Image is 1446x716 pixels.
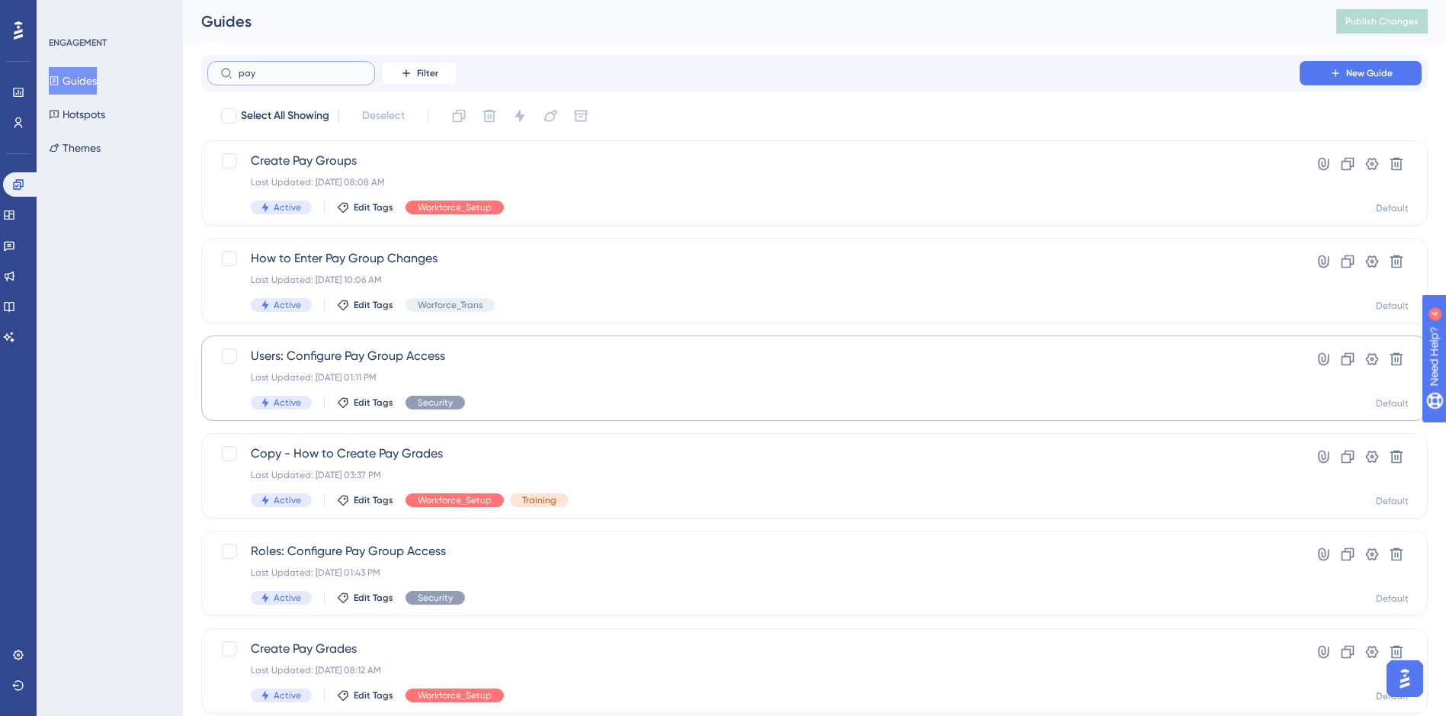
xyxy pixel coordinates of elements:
span: Edit Tags [354,397,393,409]
div: ENGAGEMENT [49,37,107,49]
button: New Guide [1300,61,1422,85]
button: Guides [49,67,97,95]
span: Security [418,592,453,604]
span: Copy - How to Create Pay Grades [251,445,1256,463]
span: Users: Configure Pay Group Access [251,347,1256,365]
button: Edit Tags [337,397,393,409]
button: Hotspots [49,101,105,128]
span: Filter [417,67,438,79]
div: Last Updated: [DATE] 08:08 AM [251,176,1256,188]
span: Active [274,689,301,702]
div: Default [1376,300,1409,312]
span: How to Enter Pay Group Changes [251,249,1256,268]
span: Create Pay Groups [251,152,1256,170]
div: Last Updated: [DATE] 03:37 PM [251,469,1256,481]
button: Publish Changes [1336,9,1428,34]
div: Default [1376,592,1409,605]
div: Last Updated: [DATE] 10:06 AM [251,274,1256,286]
div: Last Updated: [DATE] 01:11 PM [251,371,1256,384]
div: Last Updated: [DATE] 08:12 AM [251,664,1256,676]
div: Default [1376,202,1409,214]
span: Training [522,494,556,506]
span: Edit Tags [354,494,393,506]
span: New Guide [1346,67,1393,79]
span: Active [274,494,301,506]
span: Publish Changes [1345,15,1419,27]
span: Roles: Configure Pay Group Access [251,542,1256,560]
span: Select All Showing [241,107,329,125]
span: Workforce_Setup [418,201,492,214]
div: Default [1376,495,1409,507]
button: Edit Tags [337,494,393,506]
span: Security [418,397,453,409]
span: Active [274,299,301,311]
div: Guides [201,11,1298,32]
button: Themes [49,134,101,162]
span: Workforce_Setup [418,689,492,702]
span: Workforce_Setup [418,494,492,506]
span: Edit Tags [354,689,393,702]
button: Deselect [348,102,418,130]
div: Last Updated: [DATE] 01:43 PM [251,567,1256,579]
iframe: UserGuiding AI Assistant Launcher [1382,656,1428,702]
span: Deselect [362,107,405,125]
button: Edit Tags [337,201,393,214]
span: Need Help? [36,4,95,22]
div: 4 [106,8,111,20]
span: Active [274,592,301,604]
div: Default [1376,690,1409,702]
button: Filter [381,61,457,85]
span: Create Pay Grades [251,640,1256,658]
input: Search [239,68,362,79]
div: Default [1376,397,1409,409]
button: Edit Tags [337,299,393,311]
span: Active [274,397,301,409]
span: Edit Tags [354,592,393,604]
button: Edit Tags [337,689,393,702]
span: Edit Tags [354,201,393,214]
span: Edit Tags [354,299,393,311]
button: Edit Tags [337,592,393,604]
span: Active [274,201,301,214]
span: Worforce_Trans [418,299,483,311]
